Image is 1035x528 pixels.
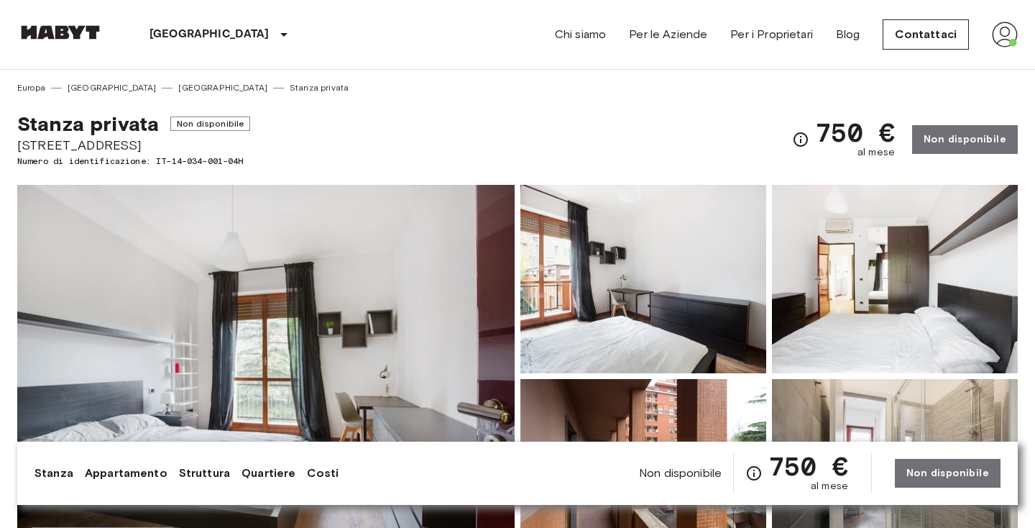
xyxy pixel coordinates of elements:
span: al mese [857,145,895,160]
a: [GEOGRAPHIC_DATA] [68,81,157,94]
span: al mese [811,479,848,493]
span: 750 € [768,453,848,479]
svg: Verifica i dettagli delle spese nella sezione 'Riassunto dei Costi'. Si prega di notare che gli s... [792,131,809,148]
span: Non disponibile [639,465,722,481]
p: [GEOGRAPHIC_DATA] [149,26,270,43]
a: Stanza [34,465,73,482]
a: Costi [307,465,339,482]
a: Per i Proprietari [730,26,813,43]
a: Appartamento [85,465,167,482]
svg: Verifica i dettagli delle spese nella sezione 'Riassunto dei Costi'. Si prega di notare che gli s... [745,465,763,482]
a: Contattaci [883,19,969,50]
a: Stanza privata [290,81,349,94]
span: 750 € [815,119,895,145]
a: Struttura [179,465,230,482]
a: Chi siamo [555,26,606,43]
img: Picture of unit IT-14-034-001-04H [772,185,1018,373]
img: Picture of unit IT-14-034-001-04H [520,185,766,373]
a: [GEOGRAPHIC_DATA] [178,81,267,94]
span: Non disponibile [170,117,250,131]
span: Stanza privata [17,111,159,136]
a: Blog [836,26,860,43]
img: avatar [992,22,1018,47]
span: Numero di identificazione: IT-14-034-001-04H [17,155,250,168]
img: Habyt [17,25,103,40]
a: Per le Aziende [629,26,707,43]
a: Quartiere [241,465,295,482]
a: Europa [17,81,45,94]
span: [STREET_ADDRESS] [17,136,250,155]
